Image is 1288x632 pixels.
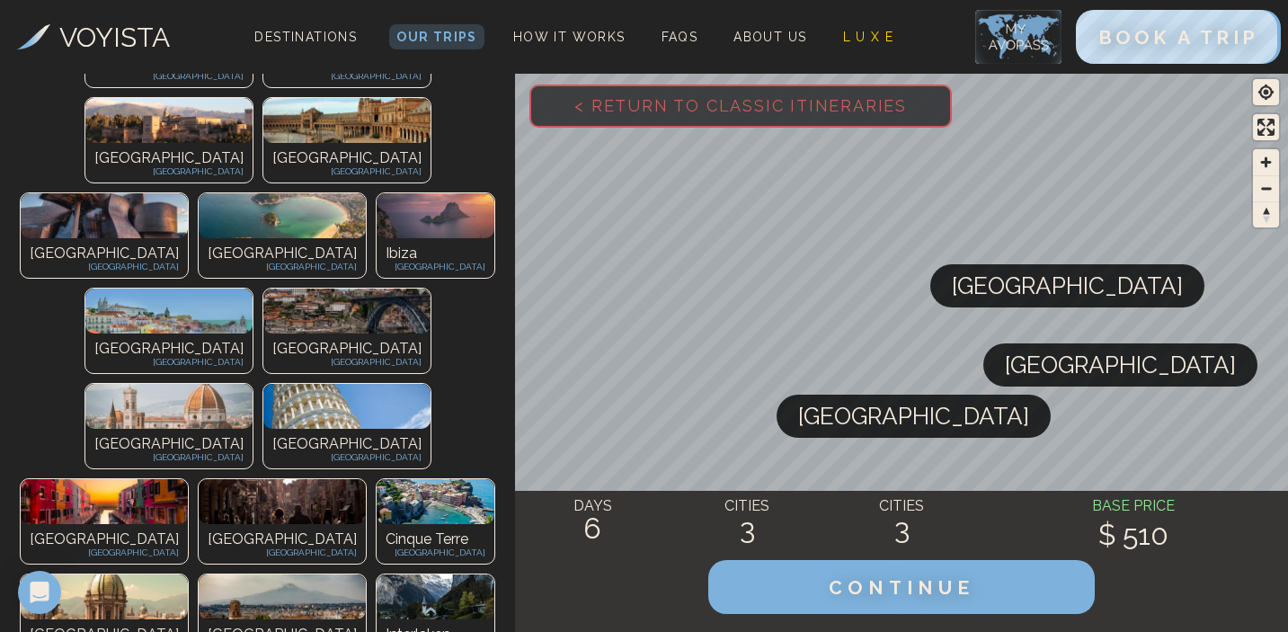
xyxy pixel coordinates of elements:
img: Photo of undefined [263,384,431,429]
img: Voyista Logo [17,24,50,49]
div: Open Intercom Messenger [18,571,61,614]
button: Find my location [1253,79,1279,105]
img: Photo of undefined [199,574,366,619]
span: [GEOGRAPHIC_DATA] [952,264,1183,307]
a: VOYISTA [17,17,170,58]
p: [GEOGRAPHIC_DATA] [272,338,422,360]
span: FAQs [662,30,698,44]
p: [GEOGRAPHIC_DATA] [386,260,485,273]
p: [GEOGRAPHIC_DATA] [272,69,422,83]
h4: CITIES [670,495,824,517]
span: Reset bearing to north [1253,202,1279,227]
span: Destinations [247,22,364,76]
span: < Return to Classic Itineraries [546,67,936,144]
a: BOOK A TRIP [1076,31,1281,48]
span: [GEOGRAPHIC_DATA] [1005,343,1236,387]
img: Photo of undefined [85,98,253,143]
img: Photo of undefined [263,289,431,334]
button: CONTINUE [708,560,1095,614]
p: [GEOGRAPHIC_DATA] [272,165,422,178]
p: [GEOGRAPHIC_DATA] [208,243,357,264]
p: [GEOGRAPHIC_DATA] [272,147,422,169]
p: [GEOGRAPHIC_DATA] [272,355,422,369]
span: About Us [733,30,806,44]
h4: DAYS [515,495,670,517]
h2: $ 510 [979,519,1288,551]
span: L U X E [843,30,894,44]
p: [GEOGRAPHIC_DATA] [272,433,422,455]
span: Our Trips [396,30,477,44]
h4: CITIES [824,495,979,517]
img: Photo of undefined [377,193,494,238]
button: Reset bearing to north [1253,201,1279,227]
canvas: Map [515,70,1288,632]
img: Photo of undefined [21,193,188,238]
img: Photo of undefined [21,479,188,524]
button: Zoom out [1253,175,1279,201]
p: [GEOGRAPHIC_DATA] [30,529,179,550]
button: BOOK A TRIP [1076,10,1281,64]
a: CONTINUE [708,581,1095,598]
p: [GEOGRAPHIC_DATA] [386,546,485,559]
span: Zoom out [1253,176,1279,201]
p: [GEOGRAPHIC_DATA] [208,546,357,559]
a: About Us [726,24,813,49]
p: [GEOGRAPHIC_DATA] [94,433,244,455]
img: My Account [975,10,1061,64]
span: CONTINUE [829,576,974,599]
p: [GEOGRAPHIC_DATA] [94,165,244,178]
a: L U X E [836,24,902,49]
h3: VOYISTA [59,17,170,58]
p: [GEOGRAPHIC_DATA] [272,450,422,464]
p: Ibiza [386,243,485,264]
p: [GEOGRAPHIC_DATA] [208,260,357,273]
button: Zoom in [1253,149,1279,175]
img: Photo of undefined [85,384,253,429]
span: How It Works [513,30,626,44]
a: FAQs [654,24,706,49]
button: Enter fullscreen [1253,114,1279,140]
img: Photo of undefined [377,574,494,619]
p: [GEOGRAPHIC_DATA] [94,69,244,83]
h4: BASE PRICE [979,495,1288,517]
p: Cinque Terre [386,529,485,550]
p: [GEOGRAPHIC_DATA] [94,450,244,464]
h2: 6 [515,512,670,545]
img: Photo of undefined [21,574,188,619]
a: Our Trips [389,24,484,49]
span: [GEOGRAPHIC_DATA] [798,395,1029,438]
a: How It Works [506,24,633,49]
p: [GEOGRAPHIC_DATA] [30,546,179,559]
img: Photo of undefined [199,479,366,524]
img: Photo of undefined [85,289,253,334]
p: [GEOGRAPHIC_DATA] [208,529,357,550]
p: [GEOGRAPHIC_DATA] [94,338,244,360]
h2: 3 [670,512,824,545]
p: [GEOGRAPHIC_DATA] [30,243,179,264]
img: Photo of undefined [199,193,366,238]
span: BOOK A TRIP [1098,26,1258,49]
p: [GEOGRAPHIC_DATA] [94,355,244,369]
button: < Return to Classic Itineraries [529,85,952,128]
img: Photo of undefined [377,479,494,524]
p: [GEOGRAPHIC_DATA] [30,260,179,273]
img: Photo of undefined [263,98,431,143]
p: [GEOGRAPHIC_DATA] [94,147,244,169]
h2: 3 [824,512,979,545]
